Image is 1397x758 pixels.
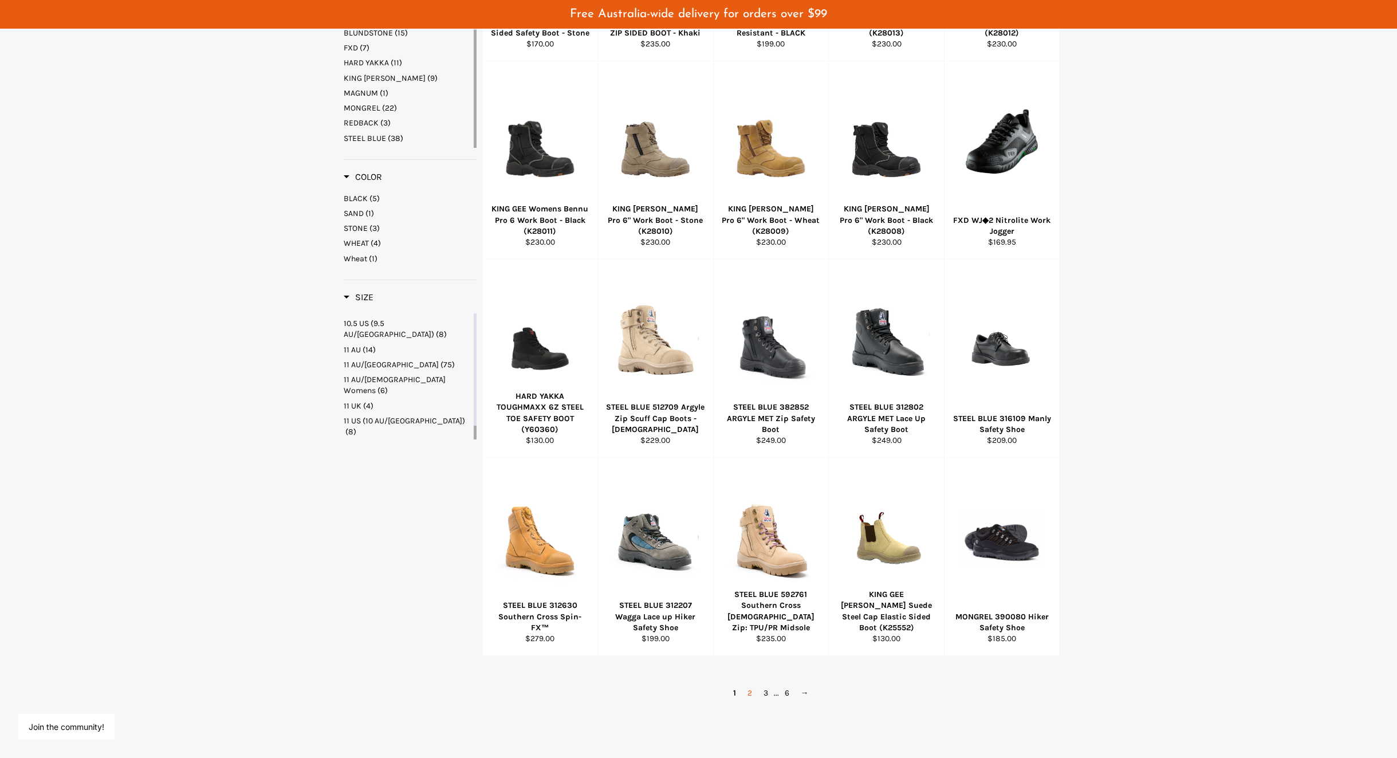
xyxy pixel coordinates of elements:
[344,318,471,340] a: 10.5 US (9.5 AU/UK)
[363,345,376,355] span: (14)
[29,722,104,732] button: Join the community!
[344,254,367,264] span: Wheat
[344,209,364,218] span: SAND
[344,416,465,426] span: 11 US (10 AU/[GEOGRAPHIC_DATA])
[944,260,1060,458] a: STEEL BLUE 316109 Manly Safety ShoeSTEEL BLUE 316109 Manly Safety Shoe$209.00
[344,253,477,264] a: Wheat
[713,61,829,260] a: KING GEE Bennu Pro 6KING [PERSON_NAME] Pro 6" Work Boot - Wheat (K28009)$230.00
[369,223,380,233] span: (3)
[344,103,471,113] a: MONGREL
[344,171,382,183] h3: Color
[836,203,937,237] div: KING [PERSON_NAME] Pro 6" Work Boot - Black (K28008)
[727,685,742,701] span: 1
[836,402,937,435] div: STEEL BLUE 312802 ARGYLE MET Lace Up Safety Boot
[721,402,821,435] div: STEEL BLUE 382852 ARGYLE MET Zip Safety Boot
[344,43,358,53] span: FXD
[779,685,795,701] a: 6
[344,117,471,128] a: REDBACK
[344,344,471,355] a: 11 AU
[344,42,471,53] a: FXD
[344,319,434,339] span: 10.5 US (9.5 AU/[GEOGRAPHIC_DATA])
[713,458,829,656] a: STEEL BLUE 592761 Southern Cross Ladies Zip: TPU/PR MidsoleSTEEL BLUE 592761 Southern Cross [DEMO...
[391,58,402,68] span: (11)
[344,88,471,99] a: MAGNUM
[344,194,368,203] span: BLACK
[344,400,471,411] a: 11 UK
[360,43,369,53] span: (7)
[482,260,598,458] a: HARD YAKKA TOUGHMAXX 6Z STEEL TOE SAFETY BOOT (Y60360)HARD YAKKA TOUGHMAXX 6Z STEEL TOE SAFETY BO...
[388,133,403,143] span: (38)
[951,215,1052,237] div: FXD WJ◆2 Nitrolite Work Jogger
[427,73,438,83] span: (9)
[344,375,446,395] span: 11 AU/[DEMOGRAPHIC_DATA] Womens
[758,685,774,701] a: 3
[944,458,1060,656] a: MONGREL 390080 Hiker Safety ShoeMONGREL 390080 Hiker Safety Shoe$185.00
[440,360,455,370] span: (75)
[345,427,356,437] span: (8)
[774,688,779,698] span: ...
[944,61,1060,260] a: FXD WJ◆2 Nitrolite Work JoggerFXD WJ◆2 Nitrolite Work Jogger$169.95
[344,133,471,144] a: STEEL BLUE
[380,88,388,98] span: (1)
[482,458,598,656] a: STEEL BLUE 312630 Southern Cross Spin-FX™STEEL BLUE 312630 Southern Cross Spin-FX™$279.00
[795,685,814,701] a: →
[380,118,391,128] span: (3)
[344,103,380,113] span: MONGREL
[436,329,447,339] span: (8)
[344,118,379,128] span: REDBACK
[828,61,944,260] a: KING GEE Bennu Pro 6KING [PERSON_NAME] Pro 6" Work Boot - Black (K28008)$230.00
[597,260,713,458] a: STEEL BLUE 512709 Argyle Zip Scuff Cap Boots - LadiesSTEEL BLUE 512709 Argyle Zip Scuff Cap Boots...
[605,402,706,435] div: STEEL BLUE 512709 Argyle Zip Scuff Cap Boots - [DEMOGRAPHIC_DATA]
[344,28,393,38] span: BLUNDSTONE
[344,133,386,143] span: STEEL BLUE
[836,589,937,633] div: KING GEE [PERSON_NAME] Suede Steel Cap Elastic Sided Boot (K25552)
[344,360,439,370] span: 11 AU/[GEOGRAPHIC_DATA]
[597,458,713,656] a: STEEL BLUE 312207 Wagga Lace up Hiker Safety ShoeSTEEL BLUE 312207 Wagga Lace up Hiker Safety Sho...
[605,203,706,237] div: KING [PERSON_NAME] Pro 6" Work Boot - Stone (K28010)
[344,345,361,355] span: 11 AU
[344,88,378,98] span: MAGNUM
[344,73,426,83] span: KING [PERSON_NAME]
[721,203,821,237] div: KING [PERSON_NAME] Pro 6" Work Boot - Wheat (K28009)
[344,223,368,233] span: STONE
[344,238,369,248] span: WHEAT
[828,458,944,656] a: KING GEE Wills Suede Steel Cap Elastic Sided Boot (K25552)KING GEE [PERSON_NAME] Suede Steel Cap ...
[597,61,713,260] a: KING GEE Bennu Pro 6KING [PERSON_NAME] Pro 6" Work Boot - Stone (K28010)$230.00
[344,73,471,84] a: KING GEE
[721,589,821,633] div: STEEL BLUE 592761 Southern Cross [DEMOGRAPHIC_DATA] Zip: TPU/PR Midsole
[395,28,408,38] span: (15)
[344,359,471,370] a: 11 AU/UK
[344,415,471,438] a: 11 US (10 AU/UK)
[344,238,477,249] a: WHEAT
[482,61,598,260] a: KING GEE Womens Bennu Pro 6 Work Boot - Black (K28011)KING GEE Womens Bennu Pro 6 Work Boot - Bla...
[371,238,381,248] span: (4)
[490,203,591,237] div: KING GEE Womens Bennu Pro 6 Work Boot - Black (K28011)
[742,685,758,701] a: 2
[951,413,1052,435] div: STEEL BLUE 316109 Manly Safety Shoe
[377,386,388,395] span: (6)
[344,223,477,234] a: STONE
[369,194,380,203] span: (5)
[344,208,477,219] a: SAND
[344,374,471,396] a: 11 AU/US Womens
[365,209,374,218] span: (1)
[344,58,389,68] span: HARD YAKKA
[570,8,827,20] span: Free Australia-wide delivery for orders over $99
[344,28,471,38] a: BLUNDSTONE
[951,611,1052,634] div: MONGREL 390080 Hiker Safety Shoe
[490,600,591,633] div: STEEL BLUE 312630 Southern Cross Spin-FX™
[344,292,373,303] h3: Size
[605,600,706,633] div: STEEL BLUE 312207 Wagga Lace up Hiker Safety Shoe
[369,254,377,264] span: (1)
[344,171,382,182] span: Color
[382,103,397,113] span: (22)
[344,193,477,204] a: BLACK
[490,391,591,435] div: HARD YAKKA TOUGHMAXX 6Z STEEL TOE SAFETY BOOT (Y60360)
[828,260,944,458] a: STEEL BLUE 312802 ARGYLE MET Lace Up Safety BootSTEEL BLUE 312802 ARGYLE MET Lace Up Safety Boot$...
[344,57,471,68] a: HARD YAKKA
[363,401,373,411] span: (4)
[713,260,829,458] a: STEEL BLUE 382852 ARGYLE MET Zip Safety BootSTEEL BLUE 382852 ARGYLE MET Zip Safety Boot$249.00
[344,401,361,411] span: 11 UK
